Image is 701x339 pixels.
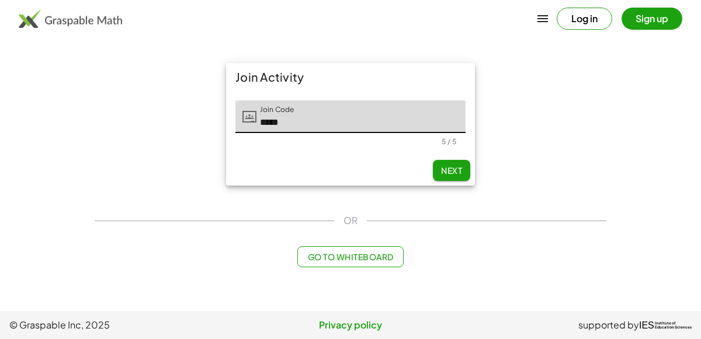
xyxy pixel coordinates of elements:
[639,320,654,331] span: IES
[9,318,237,332] span: © Graspable Inc, 2025
[297,246,403,267] button: Go to Whiteboard
[622,8,682,30] button: Sign up
[226,63,475,91] div: Join Activity
[442,137,456,146] div: 5 / 5
[441,165,462,176] span: Next
[655,321,692,330] span: Institute of Education Sciences
[433,160,470,181] button: Next
[557,8,612,30] button: Log in
[307,251,393,262] span: Go to Whiteboard
[578,318,639,332] span: supported by
[343,214,358,228] span: OR
[237,318,464,332] a: Privacy policy
[639,318,692,332] a: IESInstitute ofEducation Sciences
